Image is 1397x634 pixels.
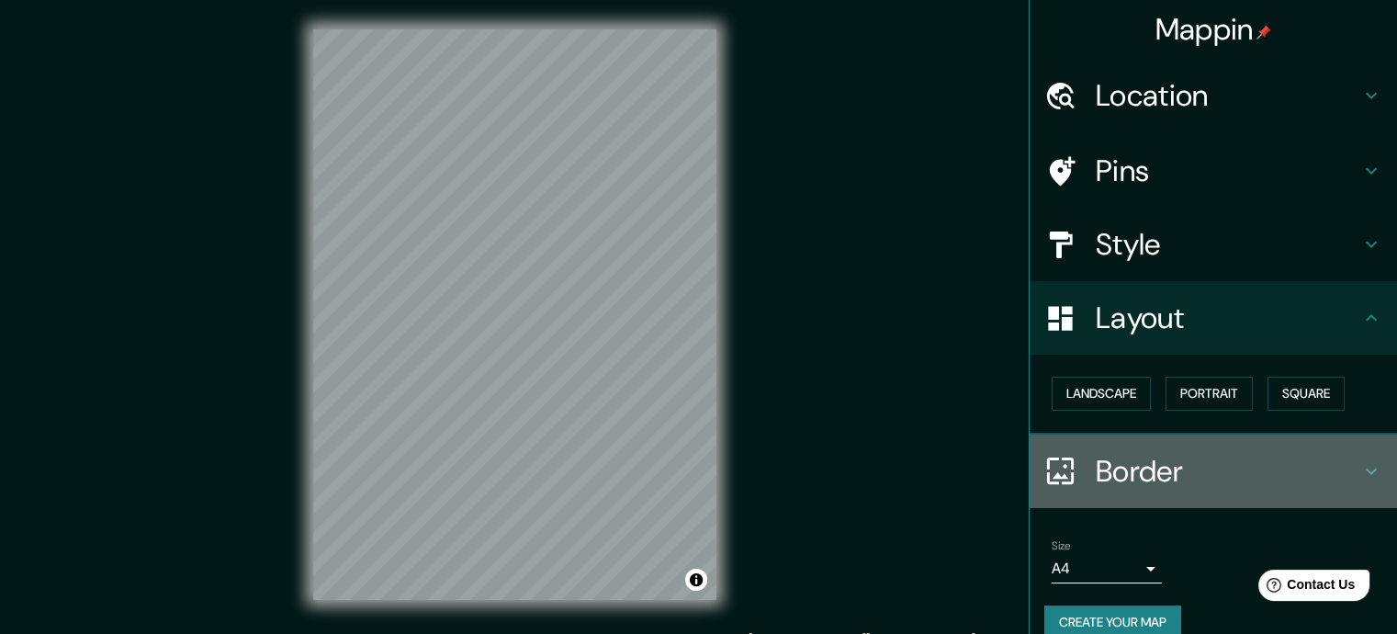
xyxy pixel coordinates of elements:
[1155,11,1272,48] h4: Mappin
[1256,25,1271,40] img: pin-icon.png
[1166,377,1253,411] button: Portrait
[1096,300,1360,336] h4: Layout
[1052,377,1151,411] button: Landscape
[1030,59,1397,132] div: Location
[1267,377,1345,411] button: Square
[1052,538,1071,553] label: Size
[1030,435,1397,508] div: Border
[1096,226,1360,263] h4: Style
[1096,77,1360,114] h4: Location
[313,29,716,600] canvas: Map
[1030,208,1397,281] div: Style
[1030,134,1397,208] div: Pins
[1052,554,1162,583] div: A4
[1096,153,1360,189] h4: Pins
[1234,562,1377,614] iframe: Help widget launcher
[1030,281,1397,355] div: Layout
[1096,453,1360,490] h4: Border
[685,569,707,591] button: Toggle attribution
